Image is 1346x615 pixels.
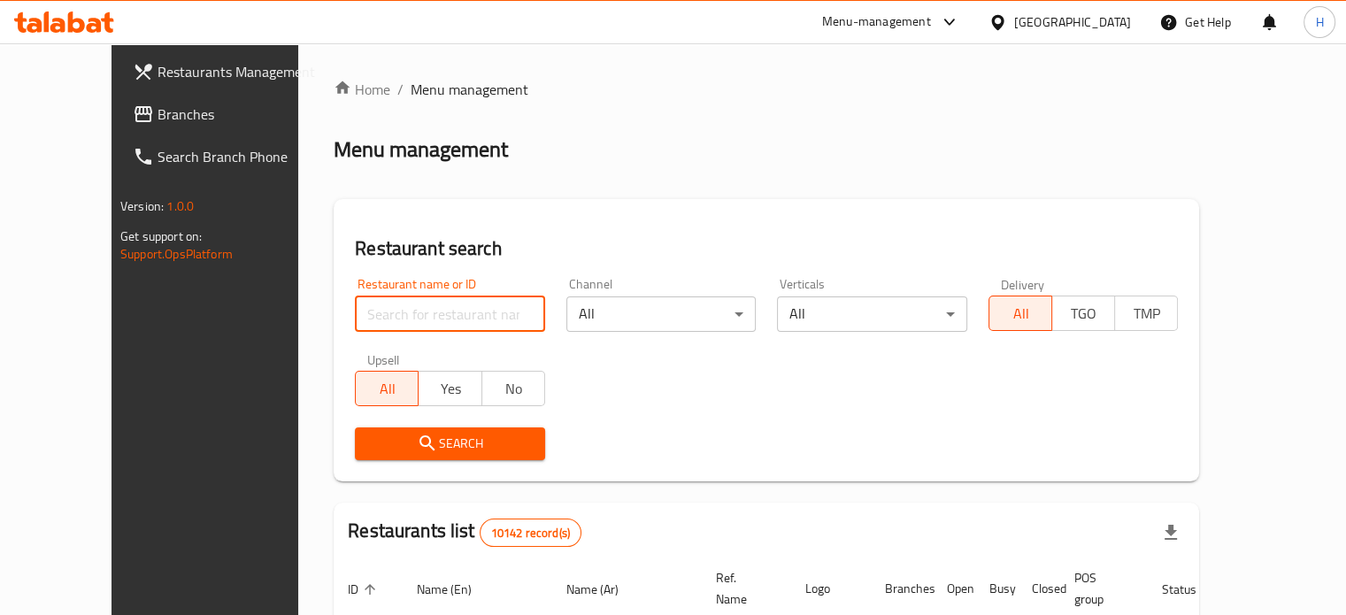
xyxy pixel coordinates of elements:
[355,296,545,332] input: Search for restaurant name or ID..
[480,519,581,547] div: Total records count
[355,371,419,406] button: All
[334,79,1199,100] nav: breadcrumb
[355,235,1178,262] h2: Restaurant search
[1114,296,1178,331] button: TMP
[158,104,322,125] span: Branches
[1051,296,1115,331] button: TGO
[1315,12,1323,32] span: H
[1059,301,1108,327] span: TGO
[158,61,322,82] span: Restaurants Management
[777,296,967,332] div: All
[822,12,931,33] div: Menu-management
[988,296,1052,331] button: All
[566,579,642,600] span: Name (Ar)
[489,376,538,402] span: No
[369,433,531,455] span: Search
[417,579,495,600] span: Name (En)
[120,242,233,265] a: Support.OpsPlatform
[397,79,404,100] li: /
[348,518,581,547] h2: Restaurants list
[119,135,336,178] a: Search Branch Phone
[716,567,770,610] span: Ref. Name
[418,371,481,406] button: Yes
[1014,12,1131,32] div: [GEOGRAPHIC_DATA]
[1162,579,1219,600] span: Status
[426,376,474,402] span: Yes
[1074,567,1127,610] span: POS group
[119,93,336,135] a: Branches
[166,195,194,218] span: 1.0.0
[119,50,336,93] a: Restaurants Management
[363,376,411,402] span: All
[334,135,508,164] h2: Menu management
[481,525,581,542] span: 10142 record(s)
[1150,511,1192,554] div: Export file
[481,371,545,406] button: No
[367,353,400,365] label: Upsell
[996,301,1045,327] span: All
[355,427,545,460] button: Search
[348,579,381,600] span: ID
[120,195,164,218] span: Version:
[411,79,528,100] span: Menu management
[566,296,757,332] div: All
[120,225,202,248] span: Get support on:
[1001,278,1045,290] label: Delivery
[158,146,322,167] span: Search Branch Phone
[334,79,390,100] a: Home
[1122,301,1171,327] span: TMP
